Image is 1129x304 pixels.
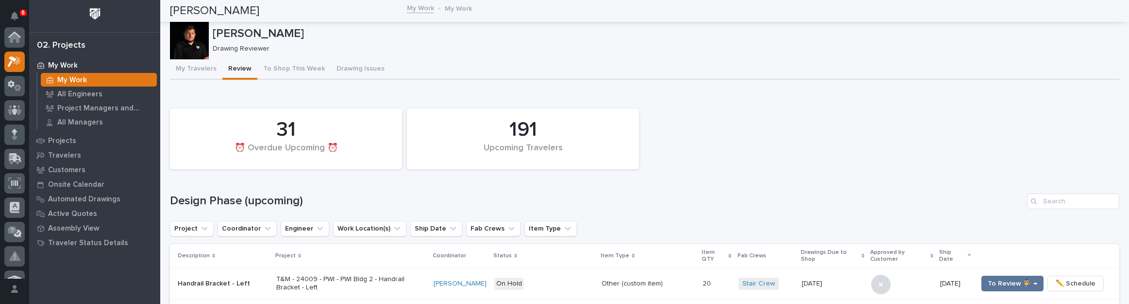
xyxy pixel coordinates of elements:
[213,27,1115,41] p: [PERSON_NAME]
[29,221,160,235] a: Assembly View
[48,166,85,175] p: Customers
[48,210,97,218] p: Active Quotes
[37,87,160,101] a: All Engineers
[29,206,160,221] a: Active Quotes
[12,12,25,27] div: Notifications6
[493,250,512,261] p: Status
[222,59,257,80] button: Review
[57,104,153,113] p: Project Managers and Engineers
[434,280,487,288] a: [PERSON_NAME]
[423,118,623,142] div: 191
[29,177,160,192] a: Onsite Calendar
[186,118,386,142] div: 31
[170,194,1023,208] h1: Design Phase (upcoming)
[37,40,85,51] div: 02. Projects
[433,250,466,261] p: Coordinator
[602,280,695,288] p: Other (custom item)
[48,239,128,248] p: Traveler Status Details
[170,268,1119,299] tr: Handrail Bracket - LeftT&M - 24009 - PWI - PWI Bldg 2 - Handrail Bracket - Left[PERSON_NAME] On H...
[940,280,970,288] p: [DATE]
[178,280,269,288] p: Handrail Bracket - Left
[1056,278,1095,289] span: ✏️ Schedule
[702,247,726,265] p: Item QTY
[1027,194,1119,209] input: Search
[988,278,1037,289] span: To Review 👨‍🏭 →
[466,221,521,236] button: Fab Crews
[738,250,766,261] p: Fab Crews
[407,2,434,13] a: My Work
[703,278,713,288] p: 20
[524,221,577,236] button: Item Type
[48,195,120,204] p: Automated Drawings
[48,151,81,160] p: Travelers
[218,221,277,236] button: Coordinator
[29,162,160,177] a: Customers
[170,221,214,236] button: Project
[48,61,78,70] p: My Work
[494,278,524,290] div: On Hold
[445,2,472,13] p: My Work
[331,59,390,80] button: Drawing Issues
[801,247,859,265] p: Drawings Due to Shop
[29,148,160,162] a: Travelers
[410,221,462,236] button: Ship Date
[742,280,775,288] a: Stair Crew
[48,137,76,145] p: Projects
[275,250,296,261] p: Project
[4,6,25,26] button: Notifications
[57,118,103,127] p: All Managers
[86,5,104,23] img: Workspace Logo
[29,133,160,148] a: Projects
[939,247,965,265] p: Ship Date
[57,76,87,85] p: My Work
[213,45,1112,53] p: Drawing Reviewer
[29,192,160,206] a: Automated Drawings
[257,59,331,80] button: To Shop This Week
[48,180,104,189] p: Onsite Calendar
[870,247,928,265] p: Approved by Customer
[57,90,102,99] p: All Engineers
[186,143,386,163] div: ⏰ Overdue Upcoming ⏰
[802,278,824,288] p: [DATE]
[48,224,99,233] p: Assembly View
[1047,276,1104,291] button: ✏️ Schedule
[29,58,160,72] a: My Work
[37,73,160,87] a: My Work
[178,250,210,261] p: Description
[281,221,329,236] button: Engineer
[601,250,629,261] p: Item Type
[333,221,406,236] button: Work Location(s)
[37,101,160,115] a: Project Managers and Engineers
[37,115,160,129] a: All Managers
[423,143,623,163] div: Upcoming Travelers
[21,9,25,16] p: 6
[276,275,426,292] p: T&M - 24009 - PWI - PWI Bldg 2 - Handrail Bracket - Left
[170,59,222,80] button: My Travelers
[29,235,160,250] a: Traveler Status Details
[981,276,1044,291] button: To Review 👨‍🏭 →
